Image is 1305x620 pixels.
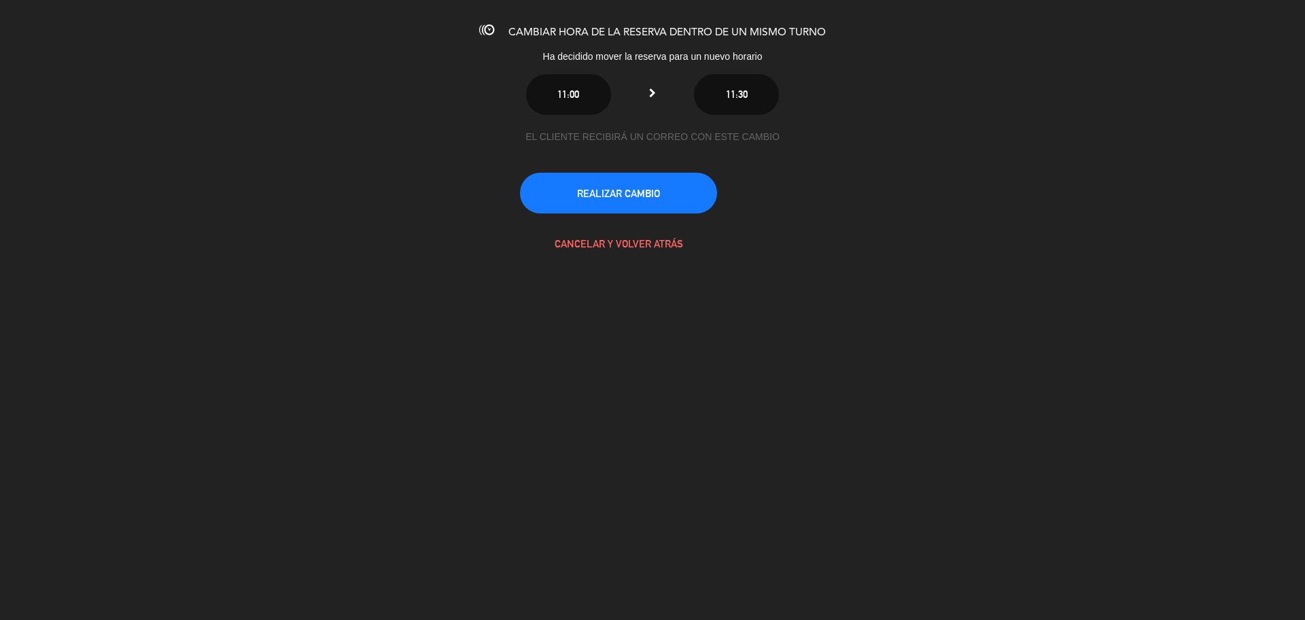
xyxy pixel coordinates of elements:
button: CANCELAR Y VOLVER ATRÁS [520,223,717,264]
span: 11:30 [726,88,748,100]
span: CAMBIAR HORA DE LA RESERVA DENTRO DE UN MISMO TURNO [508,27,826,38]
button: REALIZAR CAMBIO [520,173,717,213]
button: 11:00 [526,74,611,115]
div: EL CLIENTE RECIBIRÁ UN CORREO CON ESTE CAMBIO [520,129,785,145]
div: Ha decidido mover la reserva para un nuevo horario [428,49,877,65]
button: 11:30 [694,74,779,115]
span: 11:00 [557,88,579,100]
